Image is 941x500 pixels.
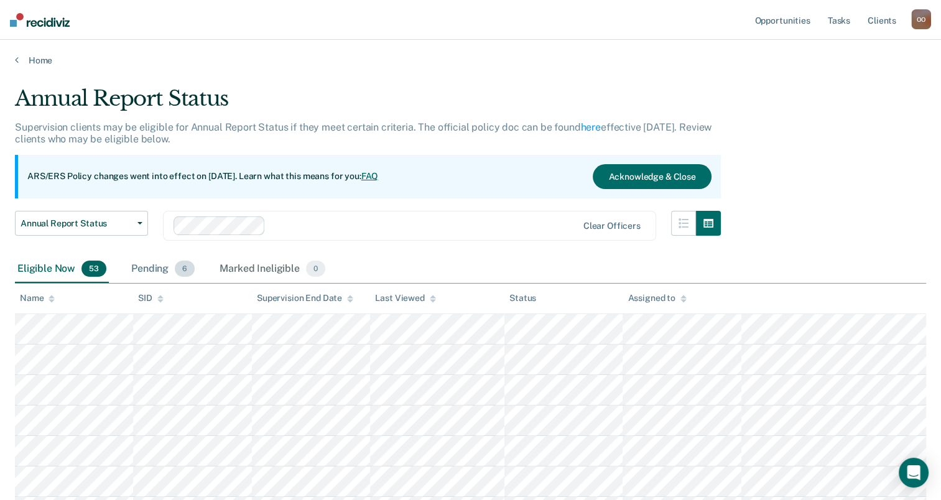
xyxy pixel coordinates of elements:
p: ARS/ERS Policy changes went into effect on [DATE]. Learn what this means for you: [27,170,378,183]
a: FAQ [361,171,379,181]
div: Name [20,293,55,303]
div: Last Viewed [375,293,435,303]
span: 0 [306,261,325,277]
div: Open Intercom Messenger [899,458,929,488]
span: 6 [175,261,195,277]
button: OO [911,9,931,29]
div: Pending6 [129,256,197,283]
p: Supervision clients may be eligible for Annual Report Status if they meet certain criteria. The o... [15,121,712,145]
div: Annual Report Status [15,86,721,121]
div: Eligible Now53 [15,256,109,283]
span: 53 [81,261,106,277]
button: Acknowledge & Close [593,164,711,189]
img: Recidiviz [10,13,70,27]
div: O O [911,9,931,29]
a: Home [15,55,926,66]
div: Marked Ineligible0 [217,256,328,283]
span: Annual Report Status [21,218,132,229]
div: Assigned to [628,293,686,303]
div: Supervision End Date [257,293,353,303]
div: Clear officers [583,221,641,231]
div: Status [509,293,536,303]
div: SID [138,293,164,303]
a: here [581,121,601,133]
button: Annual Report Status [15,211,148,236]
